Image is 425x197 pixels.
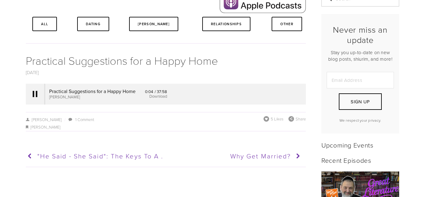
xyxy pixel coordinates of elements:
[230,151,291,160] span: Why get Married?
[32,17,57,31] a: All
[288,116,306,122] div: Share
[321,156,399,164] h2: Recent Episodes
[37,151,168,160] span: "He Said - She Said": The Keys to a ...
[202,17,250,31] a: Relationships
[321,141,399,149] h2: Upcoming Events
[327,25,394,45] h2: Never miss an update
[26,69,39,76] a: [DATE]
[77,17,109,31] a: Dating
[271,116,283,122] span: 5 Likes
[30,124,60,130] a: [PERSON_NAME]
[327,118,394,123] p: We respect your privacy.
[327,49,394,62] p: Stay you up-to-date on new blog posts, shiurim, and more!
[26,117,62,122] a: [PERSON_NAME]
[149,93,167,99] a: Download
[165,148,302,164] a: Why get Married?
[351,98,370,105] span: Sign Up
[26,53,218,68] a: Practical Suggestions for a Happy Home
[339,93,382,110] button: Sign Up
[129,17,178,31] a: [PERSON_NAME]
[62,117,68,122] span: /
[26,148,163,164] a: "He Said - She Said": The Keys to a ...
[272,17,302,31] a: Other
[327,72,394,88] input: Email Address
[75,117,94,122] a: 1 Comment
